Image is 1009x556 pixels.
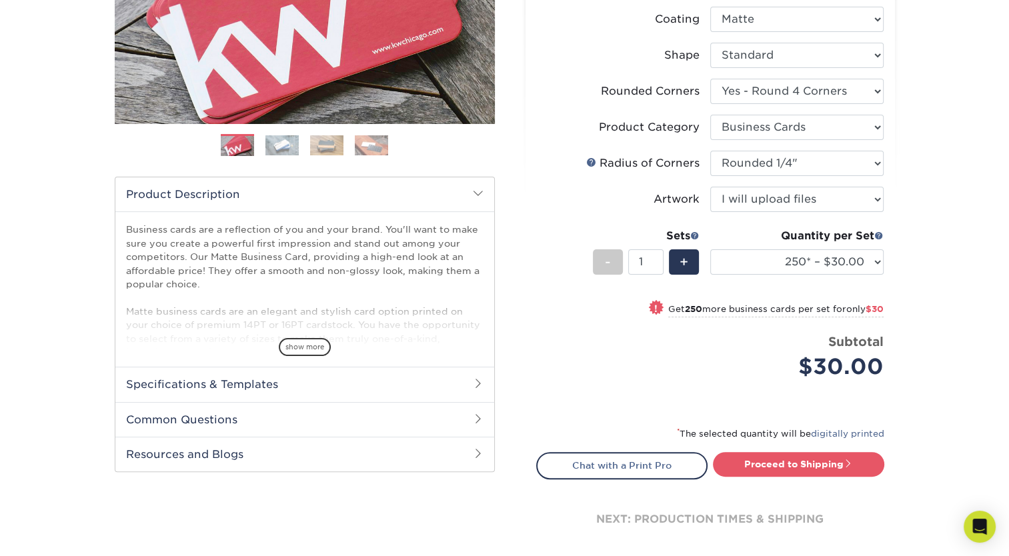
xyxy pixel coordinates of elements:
[605,252,611,272] span: -
[654,301,658,315] span: !
[279,338,331,356] span: show more
[115,402,494,437] h2: Common Questions
[655,11,700,27] div: Coating
[828,334,884,349] strong: Subtotal
[115,367,494,401] h2: Specifications & Templates
[654,191,700,207] div: Artwork
[664,47,700,63] div: Shape
[710,228,884,244] div: Quantity per Set
[599,119,700,135] div: Product Category
[720,351,884,383] div: $30.00
[668,304,884,317] small: Get more business cards per set for
[964,511,996,543] div: Open Intercom Messenger
[115,177,494,211] h2: Product Description
[601,83,700,99] div: Rounded Corners
[310,135,343,155] img: Business Cards 03
[115,437,494,471] h2: Resources and Blogs
[126,223,483,413] p: Business cards are a reflection of you and your brand. You'll want to make sure you create a powe...
[536,452,708,479] a: Chat with a Print Pro
[713,452,884,476] a: Proceed to Shipping
[677,429,884,439] small: The selected quantity will be
[586,155,700,171] div: Radius of Corners
[265,135,299,155] img: Business Cards 02
[593,228,700,244] div: Sets
[685,304,702,314] strong: 250
[846,304,884,314] span: only
[221,129,254,163] img: Business Cards 01
[811,429,884,439] a: digitally printed
[680,252,688,272] span: +
[866,304,884,314] span: $30
[355,135,388,155] img: Business Cards 04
